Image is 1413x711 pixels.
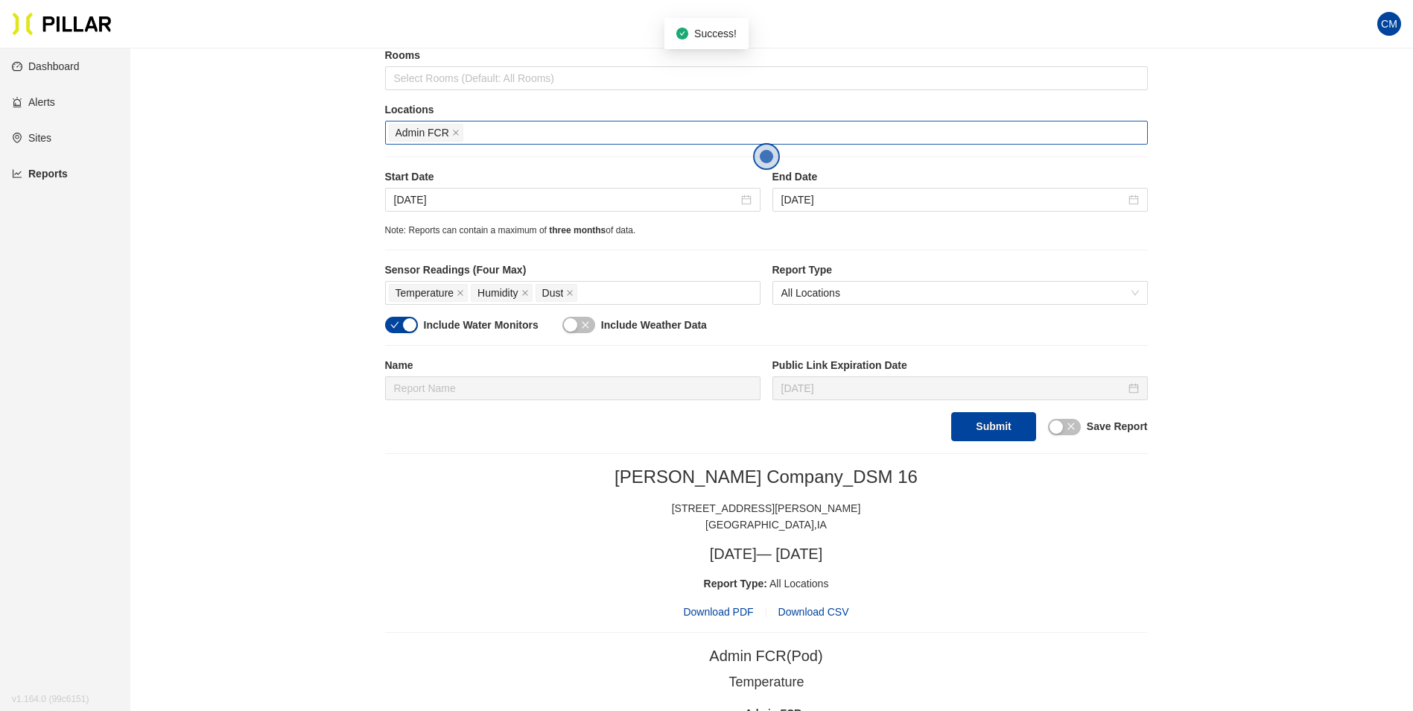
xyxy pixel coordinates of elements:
[12,60,80,72] a: dashboardDashboard
[12,12,112,36] img: Pillar Technologies
[424,317,539,333] label: Include Water Monitors
[385,262,761,278] label: Sensor Readings (Four Max)
[385,358,761,373] label: Name
[772,262,1148,278] label: Report Type
[385,545,1148,563] h3: [DATE] — [DATE]
[581,320,590,329] span: close
[709,645,822,668] div: Admin FCR (Pod)
[385,466,1148,488] h2: [PERSON_NAME] Company_DSM 16
[778,606,849,618] span: Download CSV
[385,500,1148,516] div: [STREET_ADDRESS][PERSON_NAME]
[385,376,761,400] input: Report Name
[1067,422,1076,431] span: close
[396,285,454,301] span: Temperature
[1087,419,1148,434] label: Save Report
[385,102,1148,118] label: Locations
[951,412,1035,441] button: Submit
[781,192,1125,208] input: Aug 28, 2025
[772,358,1148,373] label: Public Link Expiration Date
[521,289,529,298] span: close
[385,575,1148,592] div: All Locations
[549,225,606,236] span: three months
[566,289,574,298] span: close
[753,143,780,170] button: Open the dialog
[704,578,767,590] span: Report Type:
[385,169,761,185] label: Start Date
[12,168,68,180] a: line-chartReports
[385,224,1148,238] div: Note: Reports can contain a maximum of of data.
[457,289,464,298] span: close
[390,320,399,329] span: check
[601,317,707,333] label: Include Weather Data
[394,192,738,208] input: Aug 27, 2025
[12,96,55,108] a: alertAlerts
[452,129,460,138] span: close
[781,380,1125,396] input: Sep 12, 2025
[728,674,804,689] tspan: Temperature
[385,48,1148,63] label: Rooms
[385,516,1148,533] div: [GEOGRAPHIC_DATA] , IA
[694,28,737,39] span: Success!
[477,285,518,301] span: Humidity
[12,132,51,144] a: environmentSites
[396,124,449,141] span: Admin FCR
[683,604,753,620] span: Download PDF
[542,285,564,301] span: Dust
[1381,12,1397,36] span: CM
[781,282,1139,304] span: All Locations
[676,28,688,39] span: check-circle
[772,169,1148,185] label: End Date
